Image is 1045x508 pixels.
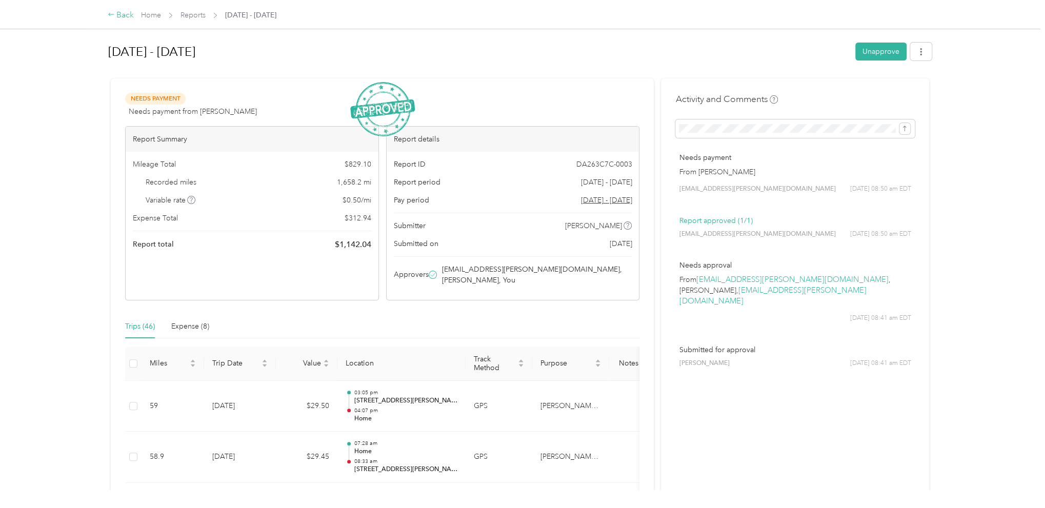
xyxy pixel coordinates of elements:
[580,195,632,206] span: Go to pay period
[125,93,186,105] span: Needs Payment
[679,152,911,163] p: Needs payment
[679,167,911,177] p: From [PERSON_NAME]
[146,195,196,206] span: Variable rate
[142,347,204,381] th: Miles
[387,127,639,152] div: Report details
[212,359,259,368] span: Trip Date
[126,127,378,152] div: Report Summary
[855,43,907,60] button: Unapprove
[108,9,134,22] div: Back
[337,347,466,381] th: Location
[262,358,268,364] span: caret-up
[580,177,632,188] span: [DATE] - [DATE]
[142,432,204,483] td: 58.9
[204,347,276,381] th: Trip Date
[171,321,209,332] div: Expense (8)
[679,274,911,307] p: From , [PERSON_NAME],
[576,159,632,170] span: DA263C7C-0003
[595,358,601,364] span: caret-up
[850,359,911,368] span: [DATE] 08:41 am EDT
[532,381,609,432] td: McAneny Brothers
[354,407,457,414] p: 04:07 pm
[518,362,524,369] span: caret-down
[394,195,429,206] span: Pay period
[850,314,911,323] span: [DATE] 08:41 am EDT
[354,447,457,456] p: Home
[394,177,440,188] span: Report period
[679,230,835,239] span: [EMAIL_ADDRESS][PERSON_NAME][DOMAIN_NAME]
[343,195,371,206] span: $ 0.50 / mi
[276,381,337,432] td: $29.50
[474,355,516,372] span: Track Method
[354,465,457,474] p: [STREET_ADDRESS][PERSON_NAME]
[988,451,1045,508] iframe: Everlance-gr Chat Button Frame
[335,238,371,251] span: $ 1,142.04
[345,213,371,223] span: $ 312.94
[142,381,204,432] td: 59
[679,215,911,226] p: Report approved (1/1)
[323,362,329,369] span: caret-down
[595,362,601,369] span: caret-down
[190,358,196,364] span: caret-up
[679,344,911,355] p: Submitted for approval
[532,347,609,381] th: Purpose
[276,432,337,483] td: $29.45
[679,260,911,271] p: Needs approval
[394,159,426,170] span: Report ID
[532,432,609,483] td: McAneny Brothers
[679,185,835,194] span: [EMAIL_ADDRESS][PERSON_NAME][DOMAIN_NAME]
[284,359,321,368] span: Value
[466,347,532,381] th: Track Method
[190,362,196,369] span: caret-down
[679,359,729,368] span: [PERSON_NAME]
[394,269,429,280] span: Approvers
[565,220,622,231] span: [PERSON_NAME]
[354,396,457,405] p: [STREET_ADDRESS][PERSON_NAME]
[354,458,457,465] p: 08:33 am
[337,177,371,188] span: 1,658.2 mi
[180,11,206,19] a: Reports
[394,220,426,231] span: Submitter
[133,159,176,170] span: Mileage Total
[350,82,415,137] img: ApprovedStamp
[609,347,648,381] th: Notes
[146,177,196,188] span: Recorded miles
[466,381,532,432] td: GPS
[394,238,438,249] span: Submitted on
[345,159,371,170] span: $ 829.10
[204,381,276,432] td: [DATE]
[354,440,457,447] p: 07:28 am
[150,359,188,368] span: Miles
[133,239,174,250] span: Report total
[675,93,778,106] h4: Activity and Comments
[125,321,155,332] div: Trips (46)
[850,230,911,239] span: [DATE] 08:50 am EDT
[679,286,866,306] a: [EMAIL_ADDRESS][PERSON_NAME][DOMAIN_NAME]
[129,106,257,117] span: Needs payment from [PERSON_NAME]
[225,10,276,21] span: [DATE] - [DATE]
[442,264,630,286] span: [EMAIL_ADDRESS][PERSON_NAME][DOMAIN_NAME], [PERSON_NAME], You
[850,185,911,194] span: [DATE] 08:50 am EDT
[133,213,178,223] span: Expense Total
[609,238,632,249] span: [DATE]
[466,432,532,483] td: GPS
[540,359,593,368] span: Purpose
[276,347,337,381] th: Value
[518,358,524,364] span: caret-up
[354,389,457,396] p: 03:05 pm
[108,39,848,64] h1: Aug 1 - 31, 2025
[262,362,268,369] span: caret-down
[141,11,161,19] a: Home
[696,275,888,285] a: [EMAIL_ADDRESS][PERSON_NAME][DOMAIN_NAME]
[323,358,329,364] span: caret-up
[354,414,457,423] p: Home
[204,432,276,483] td: [DATE]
